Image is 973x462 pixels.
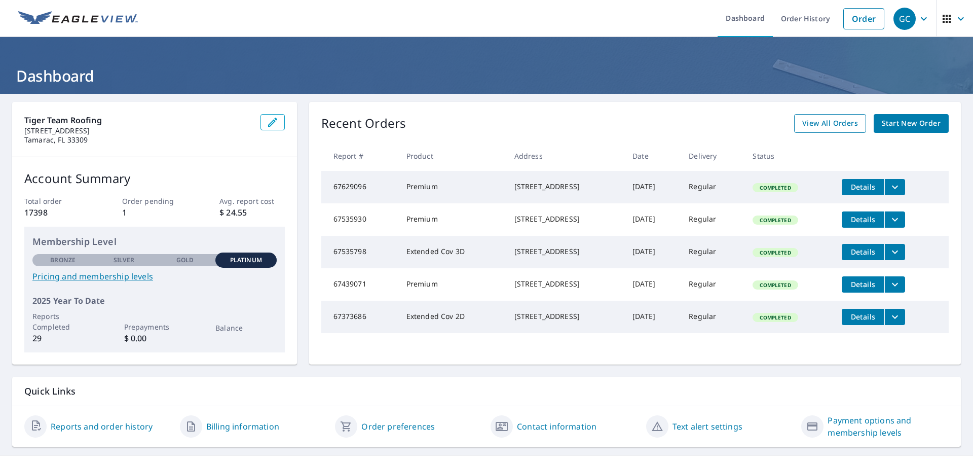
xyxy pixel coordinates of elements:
[50,256,76,265] p: Bronze
[754,217,797,224] span: Completed
[32,332,93,344] p: 29
[842,244,884,260] button: detailsBtn-67535798
[842,211,884,228] button: detailsBtn-67535930
[215,323,276,333] p: Balance
[893,8,916,30] div: GC
[744,141,834,171] th: Status
[681,301,744,333] td: Regular
[754,314,797,321] span: Completed
[18,11,138,26] img: EV Logo
[842,179,884,195] button: detailsBtn-67629096
[672,420,742,433] a: Text alert settings
[802,117,858,130] span: View All Orders
[230,256,262,265] p: Platinum
[321,114,406,133] p: Recent Orders
[681,268,744,301] td: Regular
[219,206,284,219] p: $ 24.55
[206,420,279,433] a: Billing information
[24,385,949,398] p: Quick Links
[848,279,878,289] span: Details
[114,256,135,265] p: Silver
[124,322,185,332] p: Prepayments
[24,196,89,206] p: Total order
[681,236,744,268] td: Regular
[514,279,616,289] div: [STREET_ADDRESS]
[321,141,398,171] th: Report #
[122,206,187,219] p: 1
[321,203,398,236] td: 67535930
[842,276,884,293] button: detailsBtn-67439071
[12,65,961,86] h1: Dashboard
[514,182,616,192] div: [STREET_ADDRESS]
[884,179,905,195] button: filesDropdownBtn-67629096
[754,184,797,191] span: Completed
[32,295,277,307] p: 2025 Year To Date
[398,236,506,268] td: Extended Cov 3D
[848,312,878,322] span: Details
[514,311,616,322] div: [STREET_ADDRESS]
[51,420,153,433] a: Reports and order history
[884,244,905,260] button: filesDropdownBtn-67535798
[398,141,506,171] th: Product
[398,203,506,236] td: Premium
[32,311,93,332] p: Reports Completed
[361,420,435,433] a: Order preferences
[122,196,187,206] p: Order pending
[884,276,905,293] button: filesDropdownBtn-67439071
[754,281,797,289] span: Completed
[754,249,797,256] span: Completed
[24,206,89,219] p: 17398
[681,203,744,236] td: Regular
[624,203,681,236] td: [DATE]
[517,420,596,433] a: Contact information
[624,268,681,301] td: [DATE]
[219,196,284,206] p: Avg. report cost
[398,171,506,203] td: Premium
[624,171,681,203] td: [DATE]
[794,114,866,133] a: View All Orders
[32,270,277,282] a: Pricing and membership levels
[321,268,398,301] td: 67439071
[848,182,878,192] span: Details
[176,256,194,265] p: Gold
[124,332,185,344] p: $ 0.00
[828,414,949,439] a: Payment options and membership levels
[398,301,506,333] td: Extended Cov 2D
[321,301,398,333] td: 67373686
[848,247,878,257] span: Details
[874,114,949,133] a: Start New Order
[321,171,398,203] td: 67629096
[24,114,252,126] p: Tiger Team Roofing
[24,126,252,135] p: [STREET_ADDRESS]
[398,268,506,301] td: Premium
[24,169,285,188] p: Account Summary
[514,246,616,257] div: [STREET_ADDRESS]
[843,8,884,29] a: Order
[624,301,681,333] td: [DATE]
[681,141,744,171] th: Delivery
[848,215,878,224] span: Details
[842,309,884,325] button: detailsBtn-67373686
[514,214,616,224] div: [STREET_ADDRESS]
[884,309,905,325] button: filesDropdownBtn-67373686
[882,117,941,130] span: Start New Order
[321,236,398,268] td: 67535798
[506,141,624,171] th: Address
[32,235,277,248] p: Membership Level
[681,171,744,203] td: Regular
[884,211,905,228] button: filesDropdownBtn-67535930
[624,236,681,268] td: [DATE]
[624,141,681,171] th: Date
[24,135,252,145] p: Tamarac, FL 33309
